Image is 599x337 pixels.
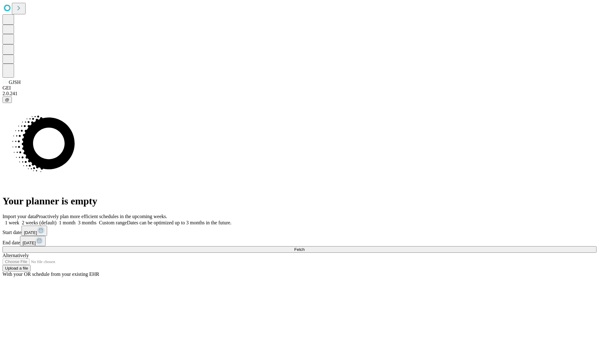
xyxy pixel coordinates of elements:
span: Proactively plan more efficient schedules in the upcoming weeks. [36,214,167,219]
span: Dates can be optimized up to 3 months in the future. [127,220,231,225]
div: 2.0.241 [2,91,597,96]
button: @ [2,96,12,103]
span: 1 month [59,220,75,225]
div: End date [2,236,597,246]
span: [DATE] [24,230,37,235]
button: [DATE] [22,226,47,236]
span: @ [5,97,9,102]
button: Upload a file [2,265,31,271]
button: [DATE] [20,236,46,246]
span: With your OR schedule from your existing EHR [2,271,99,277]
span: 1 week [5,220,19,225]
span: Alternatively [2,253,29,258]
span: [DATE] [22,241,36,245]
h1: Your planner is empty [2,195,597,207]
span: GJSH [9,80,21,85]
div: Start date [2,226,597,236]
span: Fetch [294,247,304,252]
span: 2 weeks (default) [22,220,56,225]
button: Fetch [2,246,597,253]
span: Import your data [2,214,36,219]
span: Custom range [99,220,127,225]
span: 3 months [78,220,96,225]
div: GEI [2,85,597,91]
